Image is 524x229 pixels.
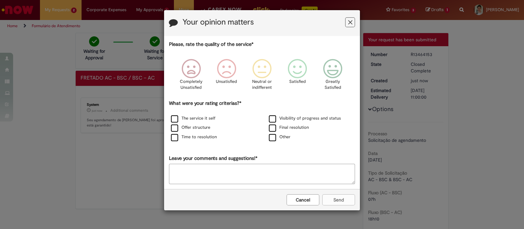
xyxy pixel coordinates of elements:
[171,124,210,131] label: Offer structure
[269,115,341,122] label: Visibility of progress and status
[287,194,319,205] button: Cancel
[281,54,314,99] div: Satisfied
[171,134,217,140] label: Time to resolution
[169,155,257,162] label: Leave your comments and suggestions!*
[250,79,274,91] p: Neutral or indifferent
[216,79,237,85] p: Unsatisfied
[179,79,203,91] p: Completely Unsatisfied
[321,79,345,91] p: Greatly Satisfied
[171,115,215,122] label: The service it self
[169,41,253,48] label: Please, rate the quality of the service*
[210,54,243,99] div: Unsatisfied
[169,100,355,142] div: What were your rating criterias?*
[269,134,290,140] label: Other
[182,18,254,27] label: Your opinion matters
[245,54,279,99] div: Neutral or indifferent
[269,124,309,131] label: Final resolution
[316,54,349,99] div: Greatly Satisfied
[174,54,208,99] div: Completely Unsatisfied
[289,79,306,85] p: Satisfied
